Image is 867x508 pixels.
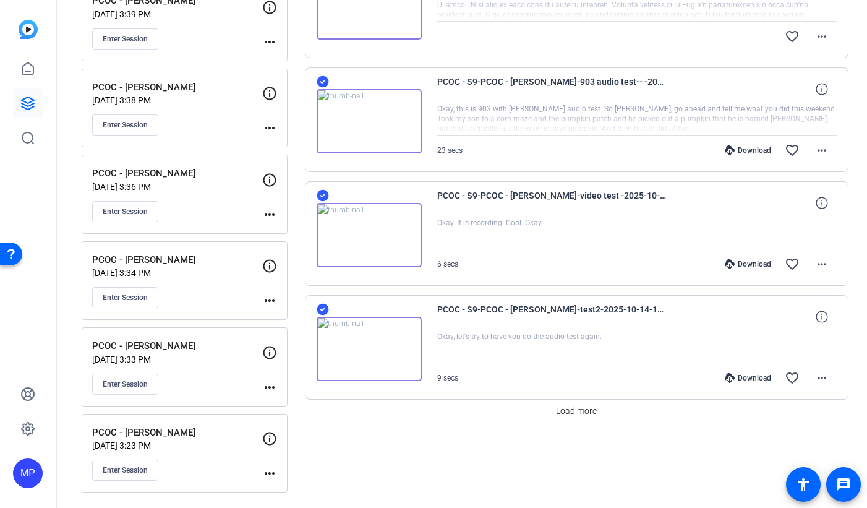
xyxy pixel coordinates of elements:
[437,146,463,155] span: 23 secs
[92,339,262,353] p: PCOC - [PERSON_NAME]
[814,371,829,385] mat-icon: more_horiz
[92,182,262,192] p: [DATE] 3:36 PM
[103,34,148,44] span: Enter Session
[92,426,262,440] p: PCOC - [PERSON_NAME]
[836,477,851,492] mat-icon: message
[785,371,800,385] mat-icon: favorite_border
[785,257,800,272] mat-icon: favorite_border
[719,259,777,269] div: Download
[814,143,829,158] mat-icon: more_horiz
[92,287,158,308] button: Enter Session
[785,29,800,44] mat-icon: favorite_border
[262,207,277,222] mat-icon: more_horiz
[92,9,262,19] p: [DATE] 3:39 PM
[814,257,829,272] mat-icon: more_horiz
[262,35,277,50] mat-icon: more_horiz
[13,458,43,488] div: MP
[437,260,458,269] span: 6 secs
[92,441,262,450] p: [DATE] 3:23 PM
[437,74,666,104] span: PCOC - S9-PCOC - [PERSON_NAME]-903 audio test-- -2025-10-14-15-12-58-026-0
[103,207,148,217] span: Enter Session
[551,400,602,422] button: Load more
[262,466,277,481] mat-icon: more_horiz
[92,201,158,222] button: Enter Session
[317,203,422,267] img: thumb-nail
[262,121,277,136] mat-icon: more_horiz
[92,95,262,105] p: [DATE] 3:38 PM
[785,143,800,158] mat-icon: favorite_border
[796,477,811,492] mat-icon: accessibility
[92,268,262,278] p: [DATE] 3:34 PM
[103,465,148,475] span: Enter Session
[437,374,458,382] span: 9 secs
[719,373,777,383] div: Download
[103,120,148,130] span: Enter Session
[262,380,277,395] mat-icon: more_horiz
[19,20,38,39] img: blue-gradient.svg
[437,302,666,332] span: PCOC - S9-PCOC - [PERSON_NAME]-test2-2025-10-14-15-05-44-712-0
[437,188,666,218] span: PCOC - S9-PCOC - [PERSON_NAME]-video test -2025-10-14-15-10-20-739-0
[719,145,777,155] div: Download
[92,166,262,181] p: PCOC - [PERSON_NAME]
[556,405,597,418] span: Load more
[317,317,422,381] img: thumb-nail
[103,379,148,389] span: Enter Session
[92,28,158,50] button: Enter Session
[92,253,262,267] p: PCOC - [PERSON_NAME]
[103,293,148,303] span: Enter Session
[317,89,422,153] img: thumb-nail
[814,29,829,44] mat-icon: more_horiz
[92,355,262,364] p: [DATE] 3:33 PM
[92,460,158,481] button: Enter Session
[92,114,158,136] button: Enter Session
[92,374,158,395] button: Enter Session
[92,80,262,95] p: PCOC - [PERSON_NAME]
[262,293,277,308] mat-icon: more_horiz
